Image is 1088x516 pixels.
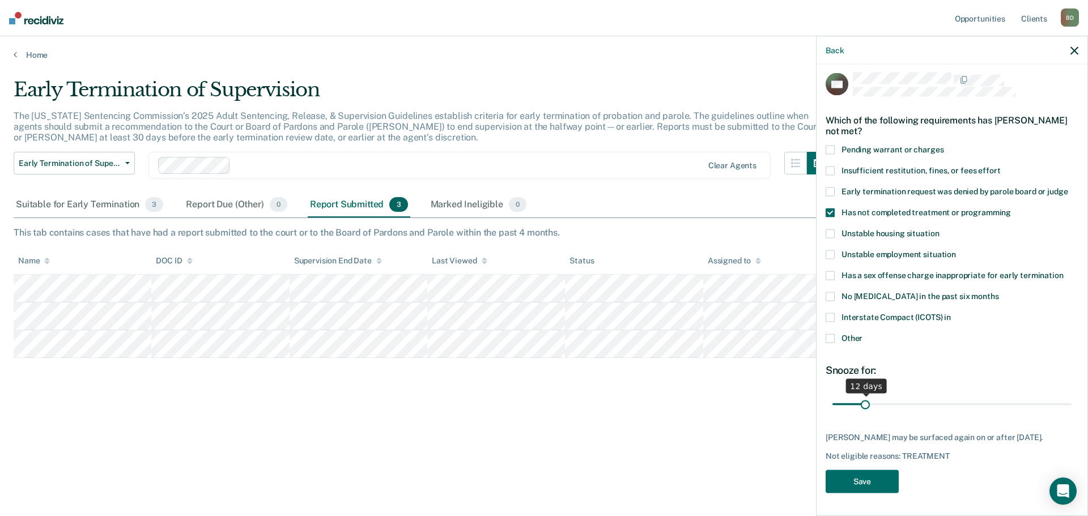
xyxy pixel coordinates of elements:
[841,165,1000,174] span: Insufficient restitution, fines, or fees effort
[389,197,407,212] span: 3
[845,378,887,393] div: 12 days
[294,256,382,266] div: Supervision End Date
[841,312,951,321] span: Interstate Compact (ICOTS) in
[569,256,594,266] div: Status
[14,193,165,218] div: Suitable for Early Termination
[841,186,1068,195] span: Early termination request was denied by parole board or judge
[18,256,50,266] div: Name
[841,270,1064,279] span: Has a sex offense charge inappropriate for early termination
[841,291,998,300] span: No [MEDICAL_DATA] in the past six months
[826,470,899,493] button: Save
[432,256,487,266] div: Last Viewed
[826,432,1078,442] div: [PERSON_NAME] may be surfaced again on or after [DATE].
[841,333,862,342] span: Other
[14,110,820,143] p: The [US_STATE] Sentencing Commission’s 2025 Adult Sentencing, Release, & Supervision Guidelines e...
[708,256,761,266] div: Assigned to
[14,50,1074,60] a: Home
[509,197,526,212] span: 0
[270,197,287,212] span: 0
[841,249,956,258] span: Unstable employment situation
[826,105,1078,145] div: Which of the following requirements has [PERSON_NAME] not met?
[841,207,1011,216] span: Has not completed treatment or programming
[708,161,756,170] div: Clear agents
[841,228,939,237] span: Unstable housing situation
[14,227,1074,238] div: This tab contains cases that have had a report submitted to the court or to the Board of Pardons ...
[826,451,1078,461] div: Not eligible reasons: TREATMENT
[1049,477,1077,505] div: Open Intercom Messenger
[428,193,529,218] div: Marked Ineligible
[145,197,163,212] span: 3
[826,45,844,55] button: Back
[9,12,63,24] img: Recidiviz
[14,78,830,110] div: Early Termination of Supervision
[841,144,943,153] span: Pending warrant or charges
[308,193,410,218] div: Report Submitted
[156,256,192,266] div: DOC ID
[826,364,1078,376] div: Snooze for:
[1061,8,1079,27] div: B D
[184,193,289,218] div: Report Due (Other)
[19,159,121,168] span: Early Termination of Supervision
